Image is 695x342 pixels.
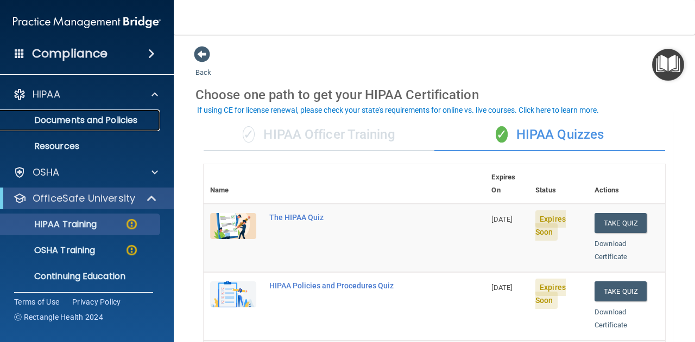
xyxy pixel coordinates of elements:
[595,308,627,329] a: Download Certificate
[7,115,155,126] p: Documents and Policies
[33,192,135,205] p: OfficeSafe University
[33,166,60,179] p: OSHA
[7,271,155,282] p: Continuing Education
[595,213,647,233] button: Take Quiz
[14,312,103,322] span: Ⓒ Rectangle Health 2024
[496,126,508,143] span: ✓
[13,166,158,179] a: OSHA
[269,213,431,222] div: The HIPAA Quiz
[14,296,59,307] a: Terms of Use
[529,164,588,204] th: Status
[7,141,155,152] p: Resources
[32,46,108,61] h4: Compliance
[33,88,60,101] p: HIPAA
[269,281,431,290] div: HIPAA Policies and Procedures Quiz
[243,126,255,143] span: ✓
[485,164,529,204] th: Expires On
[491,283,512,292] span: [DATE]
[595,281,647,301] button: Take Quiz
[13,192,157,205] a: OfficeSafe University
[204,164,263,204] th: Name
[195,105,601,115] button: If using CE for license renewal, please check your state's requirements for online vs. live cours...
[13,11,161,33] img: PMB logo
[204,119,434,151] div: HIPAA Officer Training
[652,49,684,81] button: Open Resource Center
[535,210,566,241] span: Expires Soon
[195,79,673,111] div: Choose one path to get your HIPAA Certification
[7,219,97,230] p: HIPAA Training
[434,119,665,151] div: HIPAA Quizzes
[13,88,158,101] a: HIPAA
[535,279,566,309] span: Expires Soon
[595,240,627,261] a: Download Certificate
[197,106,599,114] div: If using CE for license renewal, please check your state's requirements for online vs. live cours...
[491,215,512,223] span: [DATE]
[588,164,665,204] th: Actions
[72,296,121,307] a: Privacy Policy
[7,245,95,256] p: OSHA Training
[195,55,211,76] a: Back
[125,243,138,257] img: warning-circle.0cc9ac19.png
[125,217,138,231] img: warning-circle.0cc9ac19.png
